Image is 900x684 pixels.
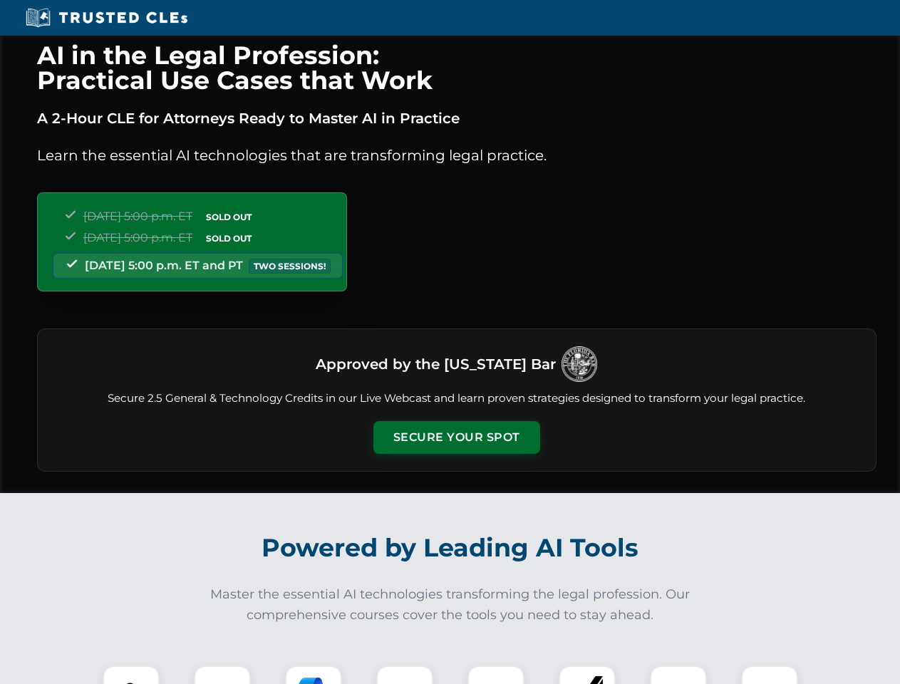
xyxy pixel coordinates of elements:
p: Secure 2.5 General & Technology Credits in our Live Webcast and learn proven strategies designed ... [55,390,859,407]
span: [DATE] 5:00 p.m. ET [83,209,192,223]
button: Secure Your Spot [373,421,540,454]
span: SOLD OUT [201,231,257,246]
span: [DATE] 5:00 p.m. ET [83,231,192,244]
h3: Approved by the [US_STATE] Bar [316,351,556,377]
span: SOLD OUT [201,209,257,224]
img: Logo [562,346,597,382]
p: Master the essential AI technologies transforming the legal profession. Our comprehensive courses... [201,584,700,626]
p: Learn the essential AI technologies that are transforming legal practice. [37,144,876,167]
img: Trusted CLEs [21,7,192,28]
h2: Powered by Leading AI Tools [56,523,845,573]
p: A 2-Hour CLE for Attorneys Ready to Master AI in Practice [37,107,876,130]
h1: AI in the Legal Profession: Practical Use Cases that Work [37,43,876,93]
